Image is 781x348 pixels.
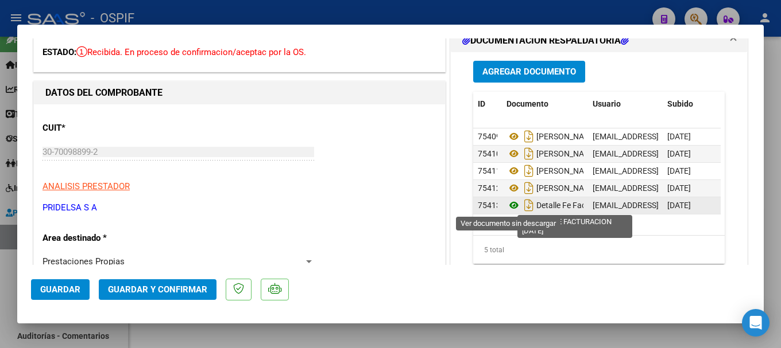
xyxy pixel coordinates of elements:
p: PRIDELSA S A [42,201,436,214]
span: 75410 [478,149,501,158]
span: [PERSON_NAME] [507,166,598,175]
strong: DATOS DEL COMPROBANTE [45,87,163,98]
button: Guardar [31,279,90,300]
p: CUIT [42,122,161,135]
span: [PERSON_NAME] Admi [507,149,618,158]
mat-expansion-panel-header: DOCUMENTACIÓN RESPALDATORIA [451,29,747,52]
i: Descargar documento [521,127,536,146]
datatable-header-cell: Documento [502,92,588,116]
span: 75412 [478,183,501,193]
span: [DATE] [667,183,691,193]
button: Agregar Documento [473,61,585,82]
span: 75411 [478,166,501,175]
span: 75409 [478,132,501,141]
datatable-header-cell: ID [473,92,502,116]
span: Usuario [593,99,621,108]
span: [DATE] [667,132,691,141]
span: ESTADO: [42,47,76,57]
button: Guardar y Confirmar [99,279,216,300]
span: 75413 [478,201,501,210]
div: 5 total [473,236,725,264]
span: Recibida. En proceso de confirmacion/aceptac por la OS. [76,47,306,57]
div: DOCUMENTACIÓN RESPALDATORIA [451,52,747,290]
span: [DATE] [667,166,691,175]
span: [PERSON_NAME] Cp [507,132,609,141]
span: [DATE] [667,201,691,210]
span: Subido [667,99,693,108]
p: Area destinado * [42,232,161,245]
datatable-header-cell: Usuario [588,92,663,116]
i: Descargar documento [521,144,536,163]
i: Descargar documento [521,196,536,214]
h1: DOCUMENTACIÓN RESPALDATORIA [462,34,629,48]
span: ANALISIS PRESTADOR [42,181,130,191]
span: ID [478,99,485,108]
datatable-header-cell: Subido [663,92,720,116]
div: Open Intercom Messenger [742,309,770,337]
span: Agregar Documento [482,67,576,77]
span: Guardar y Confirmar [108,284,207,295]
datatable-header-cell: Acción [720,92,778,116]
span: Prestaciones Propias [42,256,125,267]
i: Descargar documento [521,179,536,197]
span: Documento [507,99,548,108]
span: [DATE] [667,149,691,158]
i: Descargar documento [521,162,536,180]
span: Guardar [40,284,80,295]
span: [PERSON_NAME] [507,183,598,193]
span: Detalle Fe Facturacion [DATE] [507,201,641,210]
